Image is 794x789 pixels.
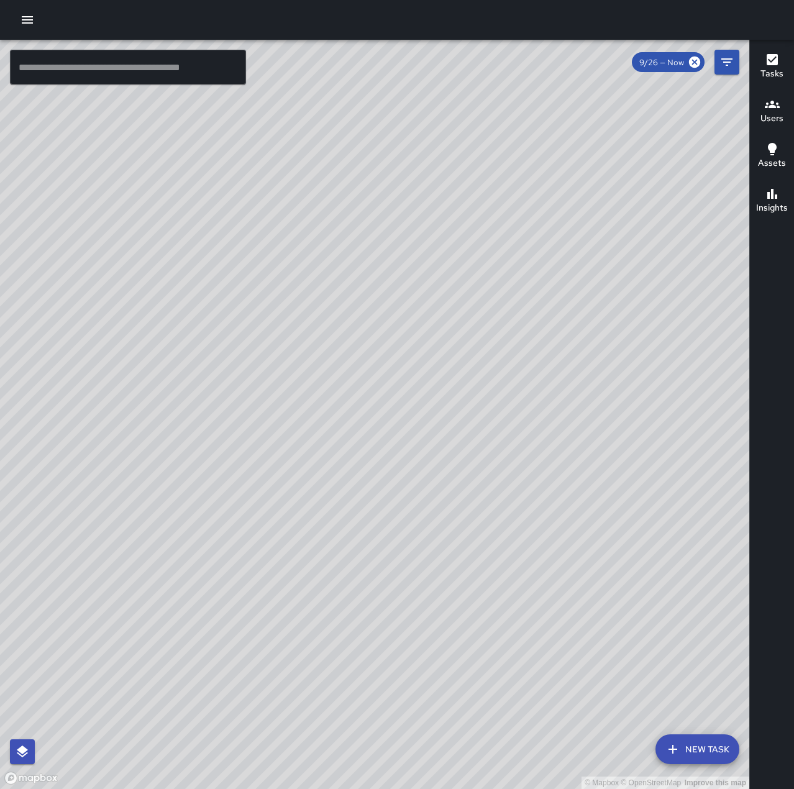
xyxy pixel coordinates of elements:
button: Assets [750,134,794,179]
h6: Users [760,112,783,125]
div: 9/26 — Now [632,52,705,72]
button: Tasks [750,45,794,89]
button: New Task [655,734,739,764]
button: Filters [714,50,739,75]
button: Insights [750,179,794,224]
button: Users [750,89,794,134]
h6: Insights [756,201,788,215]
span: 9/26 — Now [632,57,691,68]
h6: Assets [758,157,786,170]
h6: Tasks [760,67,783,81]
